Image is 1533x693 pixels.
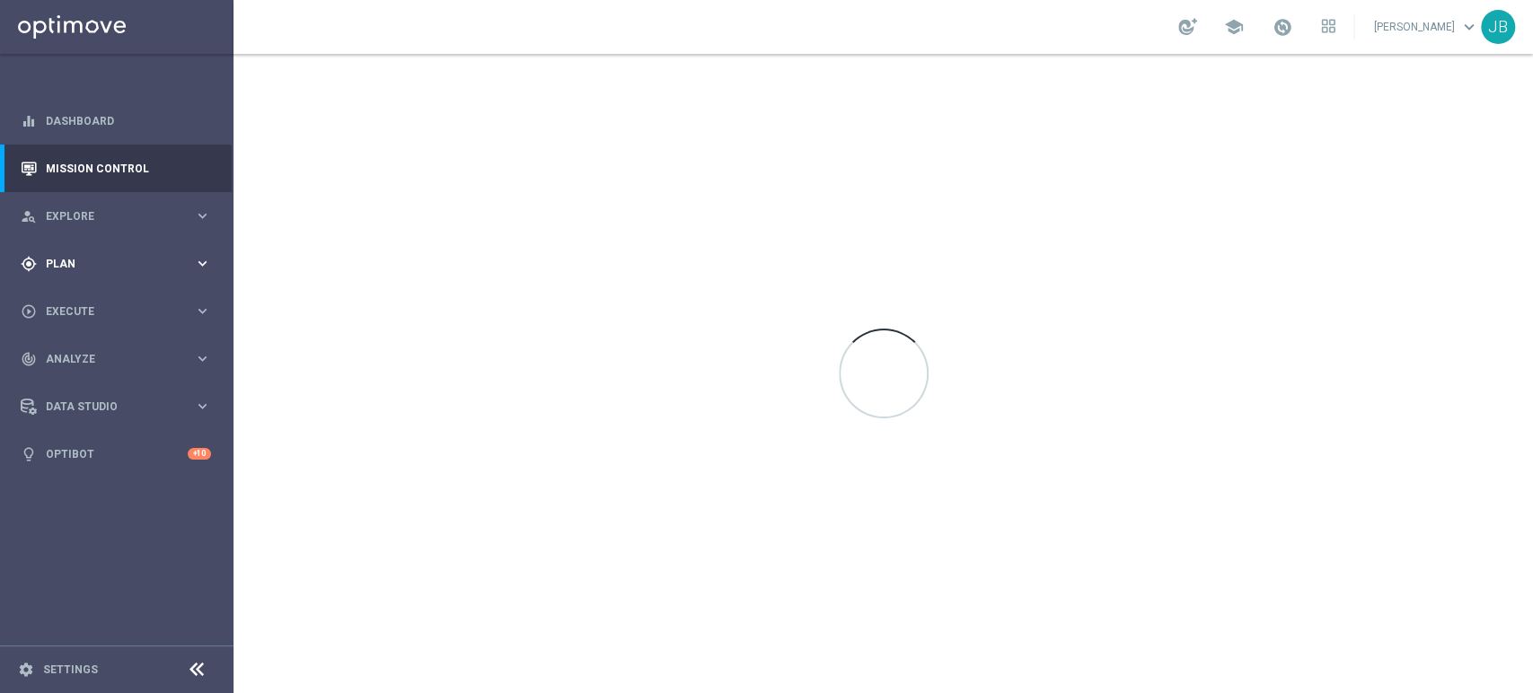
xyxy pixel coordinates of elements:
span: keyboard_arrow_down [1459,17,1479,37]
span: school [1224,17,1244,37]
i: person_search [21,208,37,224]
i: keyboard_arrow_right [194,207,211,224]
button: Data Studio keyboard_arrow_right [20,399,212,414]
i: keyboard_arrow_right [194,255,211,272]
div: Execute [21,303,194,320]
span: Plan [46,259,194,269]
a: Dashboard [46,97,211,145]
button: Mission Control [20,162,212,176]
a: Optibot [46,430,188,478]
button: gps_fixed Plan keyboard_arrow_right [20,257,212,271]
i: gps_fixed [21,256,37,272]
div: +10 [188,448,211,460]
button: play_circle_outline Execute keyboard_arrow_right [20,304,212,319]
i: equalizer [21,113,37,129]
button: person_search Explore keyboard_arrow_right [20,209,212,224]
span: Execute [46,306,194,317]
span: Data Studio [46,401,194,412]
div: Analyze [21,351,194,367]
button: equalizer Dashboard [20,114,212,128]
button: lightbulb Optibot +10 [20,447,212,461]
div: Mission Control [21,145,211,192]
div: Data Studio [21,399,194,415]
div: Dashboard [21,97,211,145]
button: track_changes Analyze keyboard_arrow_right [20,352,212,366]
i: keyboard_arrow_right [194,398,211,415]
div: JB [1481,10,1515,44]
span: Explore [46,211,194,222]
i: track_changes [21,351,37,367]
i: keyboard_arrow_right [194,350,211,367]
div: Optibot [21,430,211,478]
div: Plan [21,256,194,272]
a: Settings [43,664,98,675]
div: Explore [21,208,194,224]
a: Mission Control [46,145,211,192]
i: keyboard_arrow_right [194,303,211,320]
i: play_circle_outline [21,303,37,320]
i: settings [18,662,34,678]
i: lightbulb [21,446,37,462]
a: [PERSON_NAME]keyboard_arrow_down [1372,13,1481,40]
span: Analyze [46,354,194,364]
